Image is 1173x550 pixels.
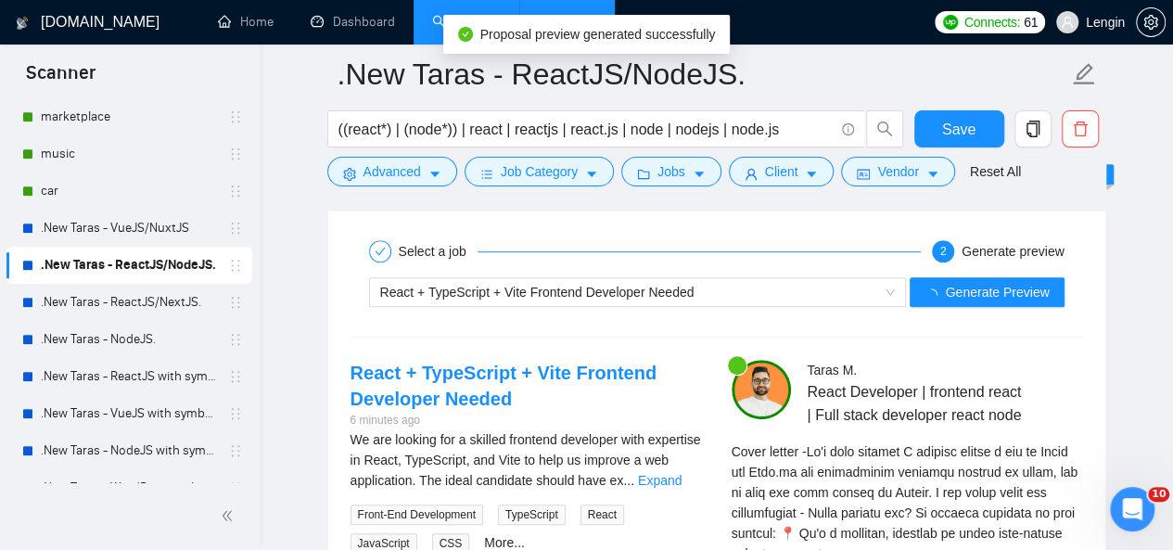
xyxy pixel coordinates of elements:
a: marketplace [41,98,217,135]
span: Scanner [11,59,110,98]
button: delete [1062,110,1099,147]
span: Save [942,118,975,141]
button: folderJobscaret-down [621,157,721,186]
span: setting [343,167,356,181]
span: Job Category [501,161,578,182]
span: caret-down [693,167,706,181]
span: loading [924,288,945,301]
span: holder [228,295,243,310]
span: Taras M . [807,363,857,377]
button: Save [914,110,1004,147]
span: Generate Preview [945,282,1049,302]
span: Vendor [877,161,918,182]
div: Generate preview [962,240,1065,262]
span: TypeScript [498,505,566,525]
span: double-left [221,506,239,525]
span: copy [1015,121,1051,137]
div: Select a job [399,240,478,262]
span: check [375,246,386,257]
span: Client [765,161,798,182]
span: holder [228,109,243,124]
span: folder [637,167,650,181]
button: setting [1136,7,1166,37]
span: info-circle [842,123,854,135]
span: edit [1072,62,1096,86]
span: holder [228,443,243,458]
span: Proposal preview generated successfully [480,27,716,42]
span: search [867,121,902,137]
img: c1NLmzrk-0pBZjOo1nLSJnOz0itNHKTdmMHAt8VIsLFzaWqqsJDJtcFyV3OYvrqgu3 [732,360,791,419]
div: 6 minutes ago [351,412,702,429]
span: caret-down [585,167,598,181]
a: setting [1136,15,1166,30]
span: Connects: [964,12,1020,32]
a: .New Taras - ReactJS/NodeJS. [41,247,217,284]
img: upwork-logo.png [943,15,958,30]
span: React Developer | frontend react | Full stack developer react node [807,380,1027,427]
button: barsJob Categorycaret-down [465,157,614,186]
span: holder [228,147,243,161]
span: 10 [1148,487,1169,502]
span: React [580,505,624,525]
span: check-circle [458,27,473,42]
input: Scanner name... [338,51,1068,97]
span: React + TypeScript + Vite Frontend Developer Needed [380,285,695,300]
a: searchScanner [432,14,501,30]
a: .New Taras - NodeJS with symbols [41,432,217,469]
a: React + TypeScript + Vite Frontend Developer Needed [351,363,657,409]
input: Search Freelance Jobs... [338,118,834,141]
a: .New Taras - VueJS with symbols [41,395,217,432]
a: .New Taras - VueJS/NuxtJS [41,210,217,247]
span: holder [228,406,243,421]
span: ... [623,473,634,488]
iframe: Intercom live chat [1110,487,1154,531]
span: holder [228,369,243,384]
span: Advanced [363,161,421,182]
span: holder [228,221,243,236]
a: car [41,173,217,210]
a: music [41,135,217,173]
a: .New Taras - WordPress with symbols [41,469,217,506]
span: holder [228,332,243,347]
span: caret-down [428,167,441,181]
span: holder [228,184,243,198]
span: 61 [1024,12,1038,32]
span: caret-down [926,167,939,181]
a: .New Taras - ReactJS with symbols [41,358,217,395]
button: settingAdvancedcaret-down [327,157,457,186]
button: userClientcaret-down [729,157,835,186]
span: We are looking for a skilled frontend developer with expertise in React, TypeScript, and Vite to ... [351,432,701,488]
span: Front-End Development [351,505,483,525]
a: Expand [638,473,682,488]
a: dashboardDashboard [311,14,395,30]
span: idcard [857,167,870,181]
a: .New Taras - ReactJS/NextJS. [41,284,217,321]
span: delete [1063,121,1098,137]
a: userProfile [538,14,596,30]
button: copy [1014,110,1052,147]
button: Generate Preview [910,277,1064,307]
a: .New Taras - NodeJS. [41,321,217,358]
span: caret-down [805,167,818,181]
span: bars [480,167,493,181]
span: Jobs [657,161,685,182]
span: user [745,167,758,181]
button: search [866,110,903,147]
span: 2 [940,245,947,258]
span: user [1061,16,1074,29]
a: Reset All [970,161,1021,182]
div: We are looking for a skilled frontend developer with expertise in React, TypeScript, and Vite to ... [351,429,702,491]
button: idcardVendorcaret-down [841,157,954,186]
span: holder [228,480,243,495]
a: homeHome [218,14,274,30]
span: New [1079,167,1105,182]
a: More... [484,535,525,550]
span: setting [1137,15,1165,30]
span: holder [228,258,243,273]
img: logo [16,8,29,38]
